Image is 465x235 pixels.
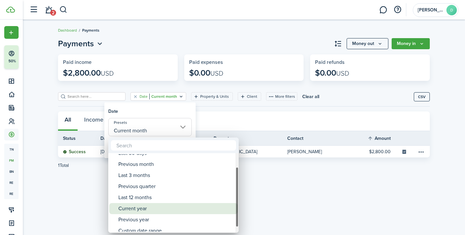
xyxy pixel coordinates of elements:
input: Search [111,140,236,151]
mbsc-wheel: Presets [108,153,239,233]
div: Last 3 months [118,170,234,181]
div: Last 12 months [118,192,234,203]
div: Previous year [118,214,234,225]
div: Previous month [118,159,234,170]
div: Current year [118,203,234,214]
div: Previous quarter [118,181,234,192]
